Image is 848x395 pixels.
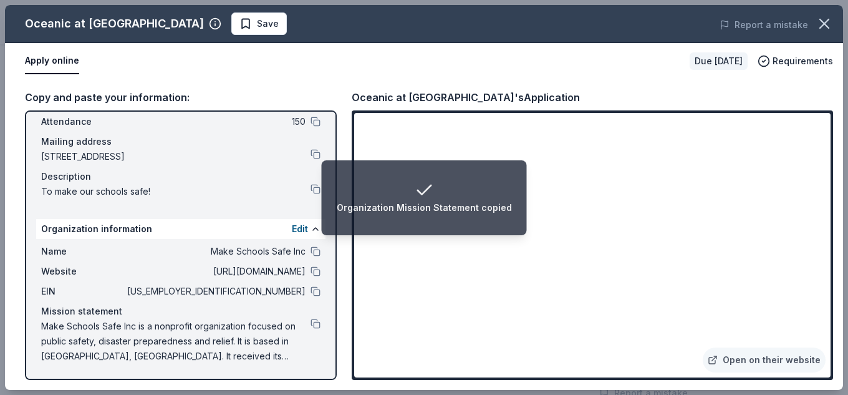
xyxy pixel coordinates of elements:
span: To make our schools safe! [41,184,311,199]
button: Save [231,12,287,35]
button: Edit [292,222,308,237]
span: Requirements [773,54,833,69]
div: Copy and paste your information: [25,89,337,105]
div: Organization information [36,219,325,239]
div: Due [DATE] [690,52,748,70]
a: Open on their website [703,348,826,373]
span: [URL][DOMAIN_NAME] [125,264,306,279]
div: Oceanic at [GEOGRAPHIC_DATA] [25,14,204,34]
span: [STREET_ADDRESS] [41,149,311,164]
div: Organization Mission Statement copied [337,200,512,215]
span: Make Schools Safe Inc is a nonprofit organization focused on public safety, disaster preparedness... [41,319,311,364]
span: Website [41,264,125,279]
button: Apply online [25,48,79,74]
span: 150 [125,114,306,129]
span: Name [41,244,125,259]
span: [US_EMPLOYER_IDENTIFICATION_NUMBER] [125,284,306,299]
span: Attendance [41,114,125,129]
span: EIN [41,284,125,299]
div: Mailing address [41,134,320,149]
div: Oceanic at [GEOGRAPHIC_DATA]'s Application [352,89,580,105]
button: Requirements [758,54,833,69]
span: Save [257,16,279,31]
span: Make Schools Safe Inc [125,244,306,259]
div: Mission statement [41,304,320,319]
div: Description [41,169,320,184]
button: Report a mistake [720,17,808,32]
